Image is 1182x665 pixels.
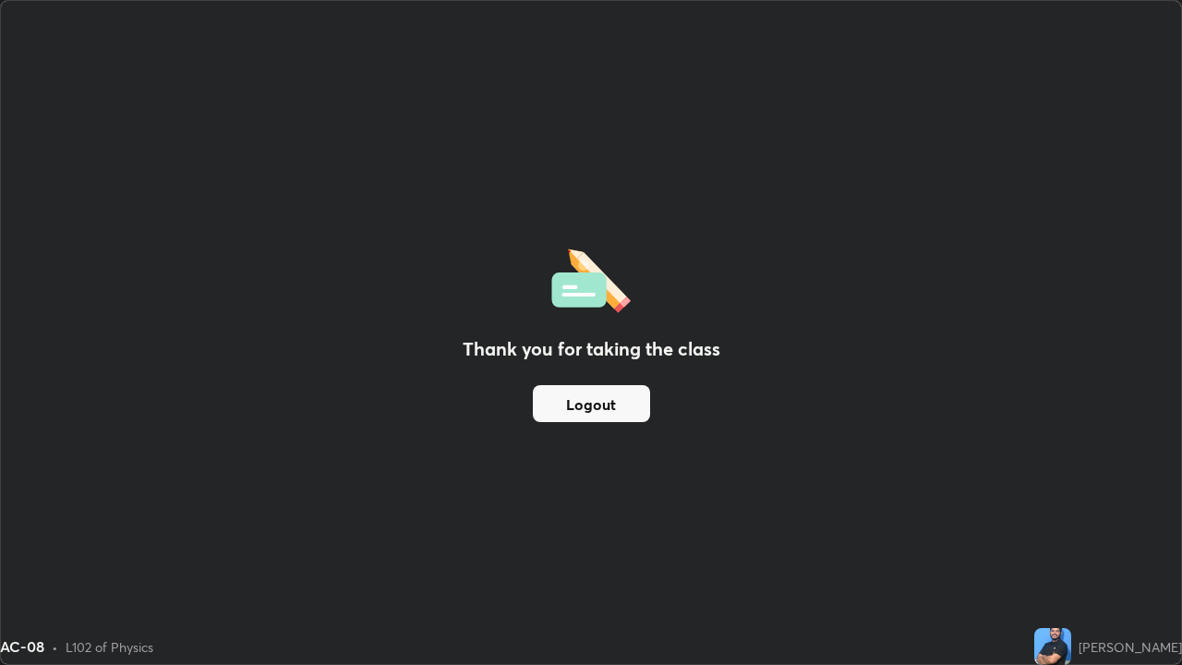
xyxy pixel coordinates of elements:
h2: Thank you for taking the class [463,335,720,363]
div: L102 of Physics [66,637,153,657]
button: Logout [533,385,650,422]
img: f2301bd397bc4cf78b0e65b0791dc59c.jpg [1034,628,1071,665]
img: offlineFeedback.1438e8b3.svg [551,243,631,313]
div: • [52,637,58,657]
div: [PERSON_NAME] [1079,637,1182,657]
